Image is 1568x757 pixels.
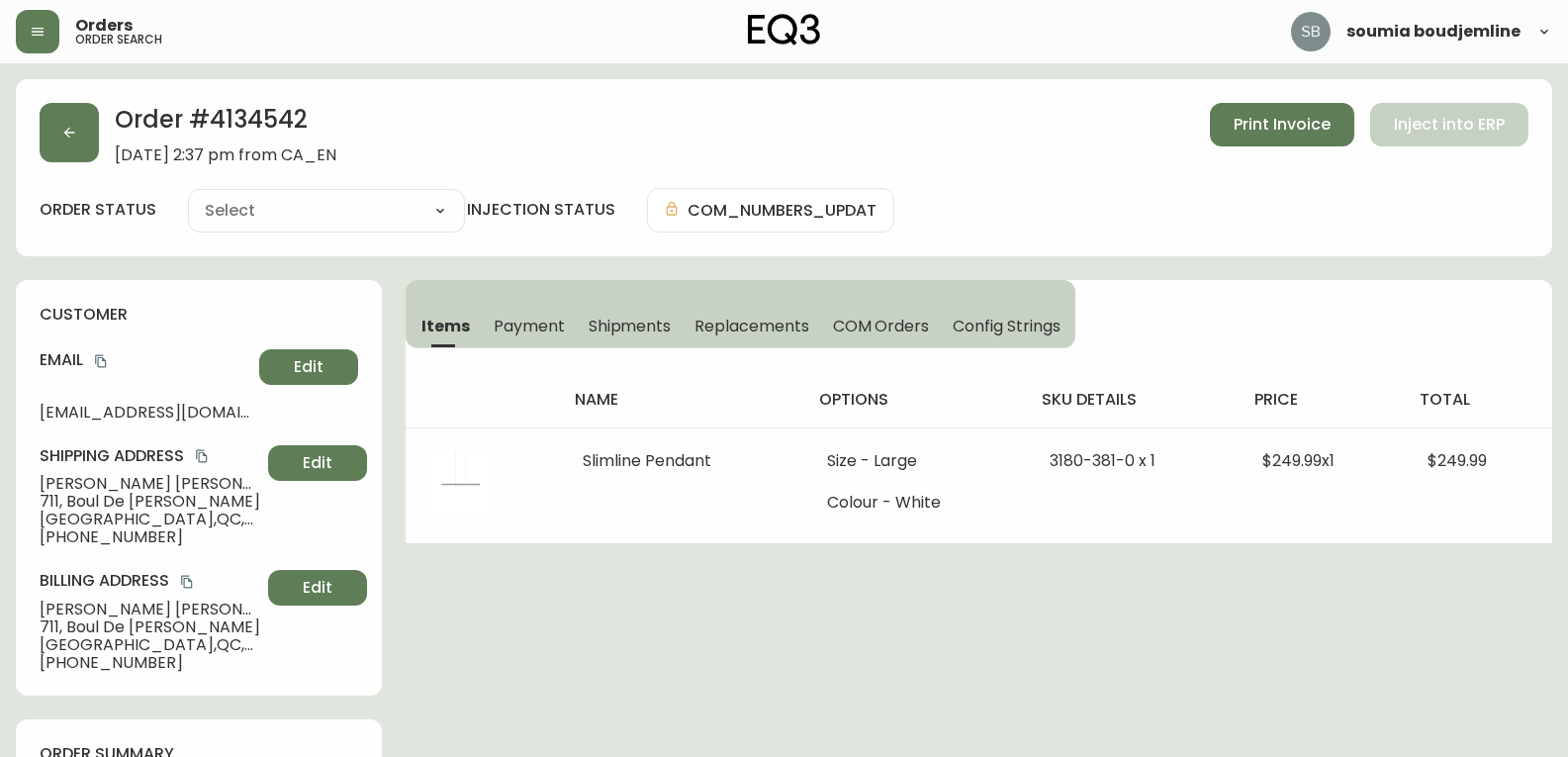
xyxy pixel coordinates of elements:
[40,636,260,654] span: [GEOGRAPHIC_DATA] , QC , H3E 0C2 , CA
[75,18,133,34] span: Orders
[583,449,711,472] span: Slimline Pendant
[40,618,260,636] span: 711, Boul De [PERSON_NAME]
[1420,389,1536,411] h4: total
[1428,449,1487,472] span: $249.99
[1050,449,1155,472] span: 3180-381-0 x 1
[467,199,615,221] h4: injection status
[40,601,260,618] span: [PERSON_NAME] [PERSON_NAME]
[115,103,336,146] h2: Order # 4134542
[1291,12,1331,51] img: 83621bfd3c61cadf98040c636303d86a
[91,351,111,371] button: copy
[40,475,260,493] span: [PERSON_NAME] [PERSON_NAME]
[421,316,470,336] span: Items
[1042,389,1223,411] h4: sku details
[40,493,260,511] span: 711, Boul De [PERSON_NAME]
[1254,389,1389,411] h4: price
[1346,24,1521,40] span: soumia boudjemline
[953,316,1060,336] span: Config Strings
[177,572,197,592] button: copy
[40,511,260,528] span: [GEOGRAPHIC_DATA] , QC , H3E 0C2 , CA
[75,34,162,46] h5: order search
[1262,449,1335,472] span: $249.99 x 1
[1210,103,1354,146] button: Print Invoice
[268,445,367,481] button: Edit
[40,349,251,371] h4: Email
[40,445,260,467] h4: Shipping Address
[827,494,1003,512] li: Colour - White
[575,389,786,411] h4: name
[303,452,332,474] span: Edit
[40,199,156,221] label: order status
[819,389,1011,411] h4: options
[40,654,260,672] span: [PHONE_NUMBER]
[827,452,1003,470] li: Size - Large
[694,316,808,336] span: Replacements
[1234,114,1331,136] span: Print Invoice
[294,356,323,378] span: Edit
[192,446,212,466] button: copy
[494,316,565,336] span: Payment
[589,316,672,336] span: Shipments
[748,14,821,46] img: logo
[40,528,260,546] span: [PHONE_NUMBER]
[40,570,260,592] h4: Billing Address
[115,146,336,164] span: [DATE] 2:37 pm from CA_EN
[40,304,358,326] h4: customer
[833,316,930,336] span: COM Orders
[303,577,332,599] span: Edit
[268,570,367,606] button: Edit
[259,349,358,385] button: Edit
[429,452,493,516] img: 13101462-f4f0-4452-89a1-5ea6a87bbadb.jpg
[40,404,251,422] span: [EMAIL_ADDRESS][DOMAIN_NAME]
